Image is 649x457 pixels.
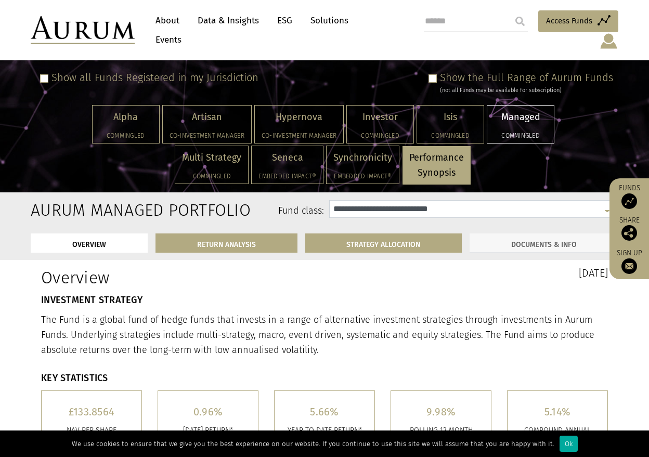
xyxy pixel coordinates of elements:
[99,110,152,125] p: Alpha
[41,294,142,306] strong: INVESTMENT STRATEGY
[41,268,317,288] h1: Overview
[615,184,644,209] a: Funds
[546,15,592,27] span: Access Funds
[494,133,547,139] h5: Commingled
[31,200,115,220] h2: Aurum Managed Portfolio
[41,372,108,384] strong: KEY STATISTICS
[494,110,547,125] p: Managed
[354,110,407,125] p: Investor
[51,71,258,84] label: Show all Funds Registered in my Jurisdiction
[409,150,464,180] p: Performance Synopsis
[282,425,367,436] p: YEAR TO DATE RETURN*
[166,425,250,436] p: [DATE] RETURN*
[166,407,250,417] h5: 0.96%
[49,407,134,417] h5: £133.8564
[150,11,185,30] a: About
[470,233,618,253] a: DOCUMENTS & INFO
[440,86,613,95] div: (not all Funds may be available for subscription)
[333,150,392,165] p: Synchronicity
[621,193,637,209] img: Access Funds
[41,312,608,357] p: The Fund is a global fund of hedge funds that invests in a range of alternative investment strate...
[49,425,134,436] p: Nav per share
[538,10,618,32] a: Access Funds
[170,110,244,125] p: Artisan
[354,133,407,139] h5: Commingled
[515,407,600,417] h5: 5.14%
[333,173,392,179] h5: Embedded Impact®
[560,436,578,452] div: Ok
[31,16,135,44] img: Aurum
[615,249,644,274] a: Sign up
[262,110,336,125] p: Hypernova
[399,425,483,448] p: ROLLING 12 MONTH RETURN*
[305,11,354,30] a: Solutions
[424,110,477,125] p: Isis
[182,150,241,165] p: Multi Strategy
[150,30,181,49] a: Events
[305,233,462,253] a: STRATEGY ALLOCATION
[599,32,618,50] img: account-icon.svg
[399,407,483,417] h5: 9.98%
[272,11,297,30] a: ESG
[131,204,324,218] label: Fund class:
[262,133,336,139] h5: Co-investment Manager
[621,258,637,274] img: Sign up to our newsletter
[621,225,637,241] img: Share this post
[170,133,244,139] h5: Co-investment Manager
[258,150,316,165] p: Seneca
[332,268,608,278] h3: [DATE]
[99,133,152,139] h5: Commingled
[258,173,316,179] h5: Embedded Impact®
[510,11,530,32] input: Submit
[182,173,241,179] h5: Commingled
[192,11,264,30] a: Data & Insights
[440,71,613,84] label: Show the Full Range of Aurum Funds
[282,407,367,417] h5: 5.66%
[424,133,477,139] h5: Commingled
[615,217,644,241] div: Share
[515,425,600,448] p: COMPOUND ANNUAL RETURN*
[155,233,297,253] a: RETURN ANALYSIS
